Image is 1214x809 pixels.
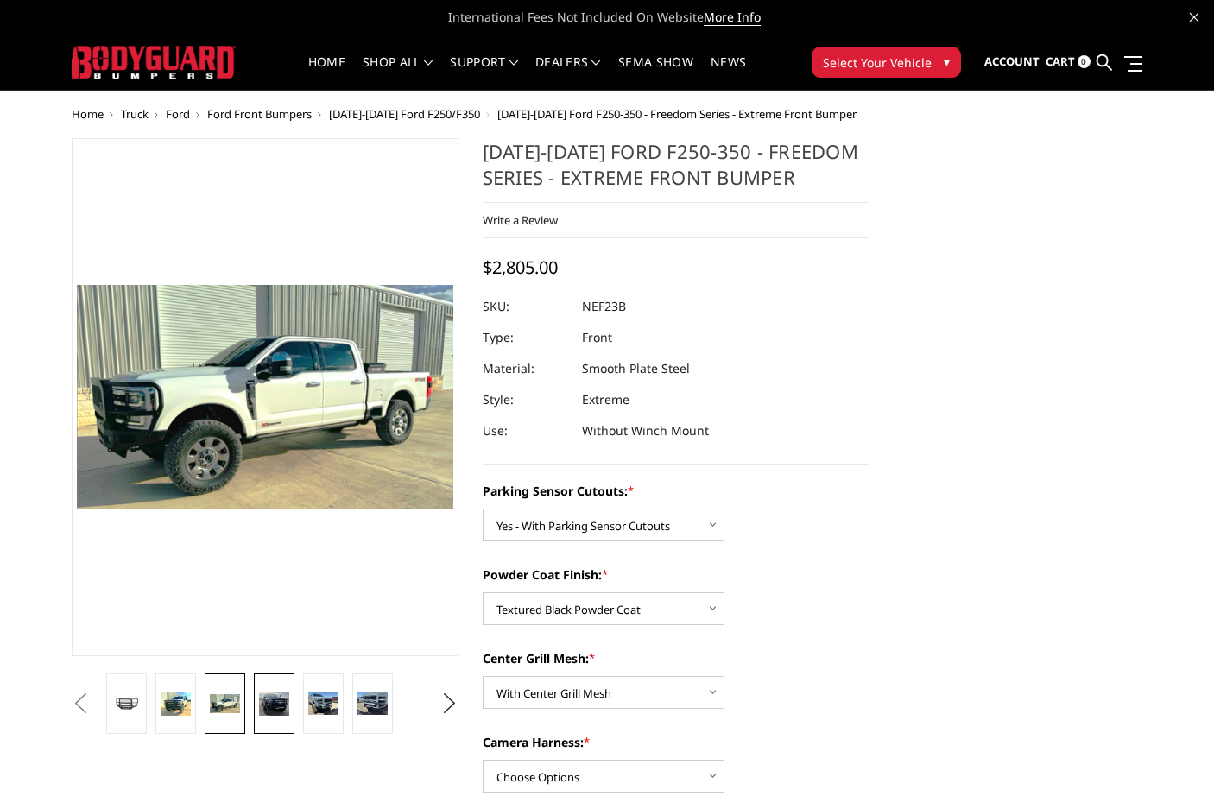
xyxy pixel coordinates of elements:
dd: Extreme [582,384,629,415]
dd: Front [582,322,612,353]
dd: Without Winch Mount [582,415,709,446]
button: Select Your Vehicle [812,47,961,78]
img: 2023-2025 Ford F250-350 - Freedom Series - Extreme Front Bumper [161,692,191,717]
label: Center Grill Mesh: [483,649,869,667]
dt: Type: [483,322,569,353]
a: Dealers [535,56,601,90]
img: 2023-2025 Ford F250-350 - Freedom Series - Extreme Front Bumper [308,692,338,715]
dt: Style: [483,384,569,415]
label: Camera Harness: [483,733,869,751]
a: Truck [121,106,149,122]
button: Next [436,691,462,717]
img: 2023-2025 Ford F250-350 - Freedom Series - Extreme Front Bumper [259,692,289,715]
span: ▾ [944,53,950,71]
span: Select Your Vehicle [823,54,932,72]
a: Support [450,56,518,90]
h1: [DATE]-[DATE] Ford F250-350 - Freedom Series - Extreme Front Bumper [483,138,869,203]
img: 2023-2025 Ford F250-350 - Freedom Series - Extreme Front Bumper [357,692,388,715]
span: Cart [1046,54,1075,69]
span: [DATE]-[DATE] Ford F250-350 - Freedom Series - Extreme Front Bumper [497,106,857,122]
dd: Smooth Plate Steel [582,353,690,384]
a: Ford Front Bumpers [207,106,312,122]
span: Account [984,54,1040,69]
label: Parking Sensor Cutouts: [483,482,869,500]
dt: Material: [483,353,569,384]
a: Cart 0 [1046,39,1091,85]
label: Powder Coat Finish: [483,566,869,584]
a: Home [308,56,345,90]
dd: NEF23B [582,291,626,322]
img: BODYGUARD BUMPERS [72,46,236,78]
a: Ford [166,106,190,122]
a: News [711,56,746,90]
a: [DATE]-[DATE] Ford F250/F350 [329,106,480,122]
a: SEMA Show [618,56,693,90]
a: Write a Review [483,212,558,228]
span: 0 [1078,55,1091,68]
a: Account [984,39,1040,85]
img: 2023-2025 Ford F250-350 - Freedom Series - Extreme Front Bumper [210,694,240,712]
a: shop all [363,56,433,90]
dt: SKU: [483,291,569,322]
a: More Info [704,9,761,26]
span: $2,805.00 [483,256,558,279]
a: Home [72,106,104,122]
button: Previous [67,691,93,717]
a: 2023-2025 Ford F250-350 - Freedom Series - Extreme Front Bumper [72,138,458,656]
dt: Use: [483,415,569,446]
